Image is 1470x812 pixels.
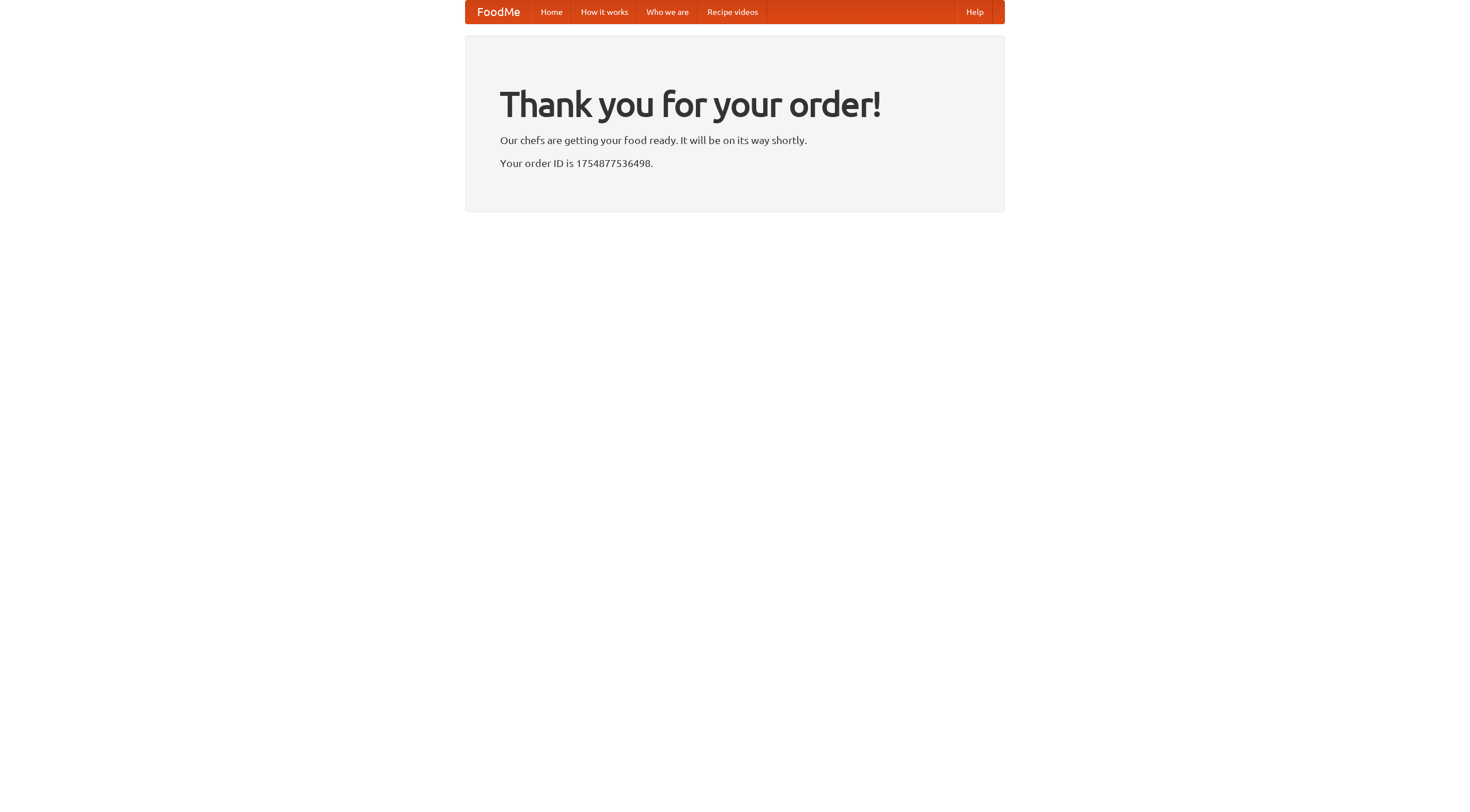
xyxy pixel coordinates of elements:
a: Home [532,1,572,24]
a: How it works [572,1,637,24]
p: Our chefs are getting your food ready. It will be on its way shortly. [500,131,970,149]
a: Who we are [637,1,698,24]
a: Help [957,1,993,24]
a: FoodMe [466,1,532,24]
a: Recipe videos [698,1,767,24]
h1: Thank you for your order! [500,76,970,131]
p: Your order ID is 1754877536498. [500,154,970,172]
